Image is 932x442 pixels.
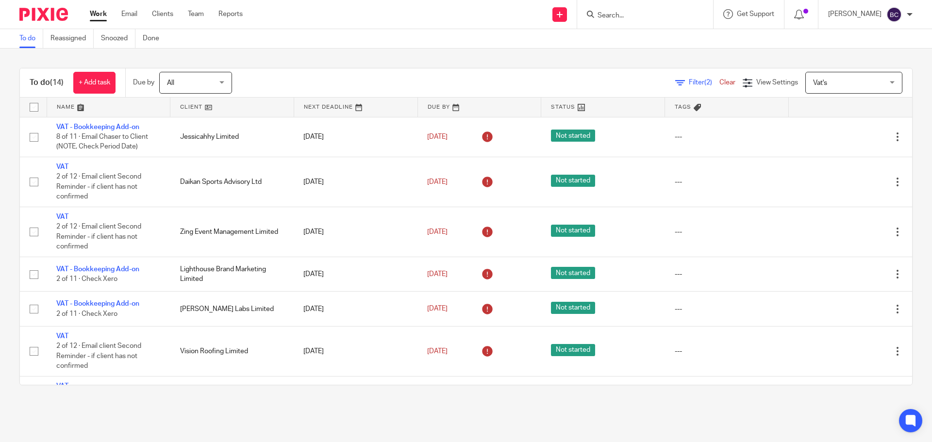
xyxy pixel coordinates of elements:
td: Jessicahhy Limited [170,117,294,157]
span: Filter [689,79,719,86]
a: Snoozed [101,29,135,48]
td: Lighthouse Brand Marketing Limited [170,257,294,292]
span: Not started [551,175,595,187]
span: Not started [551,225,595,237]
a: VAT [56,383,68,390]
img: Pixie [19,8,68,21]
span: 2 of 12 · Email client Second Reminder - if client has not confirmed [56,343,141,369]
a: VAT [56,213,68,220]
td: Daikan Sports Advisory Ltd [170,157,294,207]
span: [DATE] [427,271,448,278]
a: VAT - Bookkeeping Add-on [56,266,139,273]
span: Not started [551,130,595,142]
td: [DATE] [294,326,417,376]
div: --- [675,132,779,142]
div: --- [675,346,779,356]
a: Clear [719,79,735,86]
h1: To do [30,78,64,88]
td: Vision Roofing Limited [170,326,294,376]
img: svg%3E [886,7,902,22]
span: All [167,80,174,86]
span: 2 of 12 · Email client Second Reminder - if client has not confirmed [56,174,141,200]
span: Tags [675,104,691,110]
span: 2 of 12 · Email client Second Reminder - if client has not confirmed [56,224,141,250]
td: [DATE] [294,257,417,292]
td: [DATE] [294,292,417,326]
a: VAT [56,333,68,340]
a: VAT - Bookkeeping Add-on [56,124,139,131]
td: [DATE] [294,207,417,257]
span: 8 of 11 · Email Chaser to Client (NOTE, Check Period Date) [56,133,148,150]
span: Not started [551,267,595,279]
span: Get Support [737,11,774,17]
td: [DATE] [294,376,417,426]
input: Search [597,12,684,20]
a: Work [90,9,107,19]
span: [DATE] [427,348,448,355]
span: Not started [551,302,595,314]
div: --- [675,269,779,279]
span: (14) [50,79,64,86]
td: Wide Open Images Ltd [170,376,294,426]
span: Not started [551,344,595,356]
span: [DATE] [427,133,448,140]
span: 2 of 11 · Check Xero [56,276,117,282]
span: View Settings [756,79,798,86]
a: To do [19,29,43,48]
a: Done [143,29,166,48]
a: Team [188,9,204,19]
div: --- [675,227,779,237]
p: Due by [133,78,154,87]
span: 2 of 11 · Check Xero [56,311,117,317]
span: (2) [704,79,712,86]
a: Clients [152,9,173,19]
a: + Add task [73,72,116,94]
td: [PERSON_NAME] Labs Limited [170,292,294,326]
a: VAT - Bookkeeping Add-on [56,300,139,307]
a: Email [121,9,137,19]
a: Reports [218,9,243,19]
span: [DATE] [427,179,448,185]
span: [DATE] [427,306,448,312]
td: Zing Event Management Limited [170,207,294,257]
p: [PERSON_NAME] [828,9,882,19]
span: Vat's [813,80,827,86]
a: VAT [56,164,68,170]
a: Reassigned [50,29,94,48]
div: --- [675,304,779,314]
td: [DATE] [294,157,417,207]
td: [DATE] [294,117,417,157]
span: [DATE] [427,229,448,235]
div: --- [675,177,779,187]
